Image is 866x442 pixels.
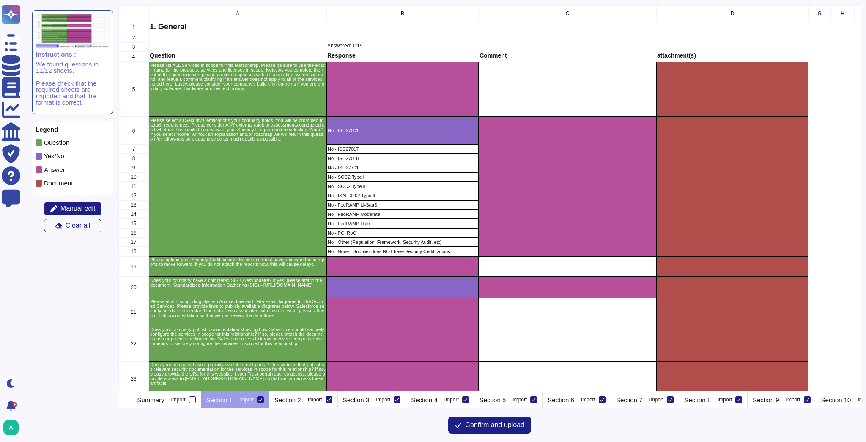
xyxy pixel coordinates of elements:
[328,156,477,161] p: No - ISO27018
[118,33,149,42] div: 2
[649,397,663,402] div: Import
[137,397,164,403] p: Summary
[465,422,524,428] span: Confirm and upload
[36,126,110,133] p: Legend
[118,247,149,256] div: 18
[44,219,101,232] button: Clear all
[328,147,477,152] p: No - ISO27017
[118,228,149,238] div: 16
[118,5,861,391] div: grid
[118,256,149,277] div: 19
[36,61,110,105] p: We found questions in 11/12 sheets. Please check that the required sheets are imported and that t...
[118,117,149,144] div: 6
[274,397,301,403] p: Section 2
[328,128,477,133] p: No - ISO27001
[171,397,186,402] div: Import
[548,397,574,403] p: Section 6
[118,52,149,62] div: 4
[753,397,779,403] p: Section 9
[150,52,326,58] p: Question
[581,397,595,402] div: Import
[308,397,322,402] div: Import
[328,203,477,207] p: No - FedRAMP LI-SaaS
[328,193,477,198] p: No - ISAE 3402 Type II
[118,200,149,210] div: 13
[150,278,325,287] p: Does your company have a completed SIG Questionnaire? If yes, please attach the document. Standar...
[206,397,233,403] p: Section 1
[150,23,808,30] p: 1. General
[657,52,808,58] p: attachment(s)
[150,299,325,318] p: Please attach supporting System Architecture and Data Flow Diagrams for the Scoped Services. Plea...
[512,397,527,402] div: Import
[118,182,149,191] div: 11
[343,397,370,403] p: Section 3
[718,397,732,402] div: Import
[44,202,101,215] button: Manual edit
[118,62,149,117] div: 5
[480,397,506,403] p: Section 5
[118,172,149,182] div: 10
[239,397,254,402] div: Import
[480,52,655,58] p: Comment
[684,397,711,403] p: Section 8
[36,14,110,48] img: instruction
[841,11,844,16] span: H
[66,222,90,229] span: Clear all
[118,210,149,219] div: 14
[328,166,477,170] p: No - ISO27701
[118,42,149,52] div: 3
[118,163,149,172] div: 9
[60,205,96,212] span: Manual edit
[376,397,390,402] div: Import
[2,418,25,437] button: user
[12,402,17,407] div: 9+
[328,212,477,217] p: No - FedRAMP Moderate
[818,11,822,16] span: G
[44,166,65,173] p: Answer
[150,327,325,346] p: Does your company publish documentation showing how Salesforce should securely configure the serv...
[44,153,64,159] p: Yes/No
[118,191,149,200] div: 12
[150,362,325,386] p: Does your company have a publicly available trust portal? Or a website that publishes relevant se...
[731,11,734,16] span: D
[786,397,800,402] div: Import
[328,175,477,180] p: No - SOC2 Type I
[118,219,149,228] div: 15
[328,240,477,245] p: No - Other (Regulation, Framework, Security Audit, etc)
[448,417,531,434] button: Confirm and upload
[616,397,643,403] p: Section 7
[150,118,325,141] p: Please select all Security Certifications your company holds. You will be prompted to attach repo...
[328,231,477,235] p: No - PCI RoC
[411,397,438,403] p: Section 4
[328,221,477,226] p: No - FedRAMP High
[444,397,459,402] div: Import
[401,11,404,16] span: B
[821,397,851,403] p: Section 10
[328,249,477,254] p: No - None - Supplier does NOT have Security Certifications
[118,361,149,396] div: 23
[118,326,149,361] div: 22
[566,11,570,16] span: C
[36,51,110,58] p: Instructions :
[118,238,149,247] div: 17
[44,180,73,186] p: Document
[150,257,325,267] p: Please upload your Security Certifications. Salesforce must have a copy of these reports to move ...
[328,184,477,189] p: No - SOC2 Type II
[118,144,149,154] div: 7
[150,63,325,91] p: Please list ALL Services in scope for this relationship. Please be sure to use the exact name for...
[118,154,149,163] div: 8
[118,277,149,298] div: 20
[327,43,478,48] p: Answered: 0/19
[118,298,149,326] div: 21
[236,11,239,16] span: A
[3,420,19,435] img: user
[327,52,478,58] p: Response
[118,22,149,33] div: 1
[44,139,69,146] p: Question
